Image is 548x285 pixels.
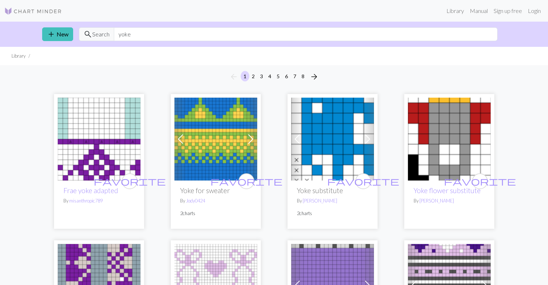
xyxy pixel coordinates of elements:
i: favourite [210,174,282,188]
a: Login [525,4,544,18]
button: favourite [122,173,138,189]
p: 2 charts [297,210,368,217]
i: favourite [94,174,166,188]
button: 3 [257,71,266,81]
span: add [47,29,55,39]
i: favourite [444,174,516,188]
span: favorite [210,175,282,187]
a: Yoke for sweater [174,135,257,142]
a: Frae yoke adapted [58,135,141,142]
a: misanthropic789 [69,198,103,204]
p: 2 charts [180,210,251,217]
h2: Yoke for sweater [180,186,251,195]
span: favorite [444,175,516,187]
button: favourite [472,173,488,189]
button: 6 [282,71,291,81]
button: 1 [241,71,249,81]
img: Yoke flower substitute - rocket2 [408,98,491,181]
a: Sign up free [491,4,525,18]
a: Frae yoke adapted [63,186,118,195]
button: Next [307,71,321,83]
nav: Page navigation [227,71,321,83]
span: favorite [94,175,166,187]
a: [PERSON_NAME] [303,198,337,204]
button: 7 [290,71,299,81]
i: Next [310,72,318,81]
a: New [42,27,73,41]
span: favorite [327,175,399,187]
img: Logo [4,7,62,15]
a: Yoke flower substitute [414,186,481,195]
img: Frae yoke adapted [58,98,141,181]
img: Yoke substitute -fish [291,98,374,181]
img: Yoke for sweater [174,98,257,181]
a: Yoke flower substitute - rocket2 [408,135,491,142]
i: favourite [327,174,399,188]
button: 4 [266,71,274,81]
p: By [180,197,251,204]
button: 2 [249,71,258,81]
p: By [297,197,368,204]
a: Manual [467,4,491,18]
a: Library [444,4,467,18]
h2: Yoke substitute [297,186,368,195]
button: 5 [274,71,282,81]
p: By [63,197,135,204]
span: search [84,29,92,39]
a: Yoke substitute -fish [291,135,374,142]
span: arrow_forward [310,72,318,82]
button: 8 [299,71,307,81]
button: favourite [239,173,254,189]
a: Jody0424 [186,198,205,204]
span: Search [92,30,110,39]
li: Library [12,53,26,59]
a: [PERSON_NAME] [419,198,454,204]
p: By [414,197,485,204]
button: favourite [355,173,371,189]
